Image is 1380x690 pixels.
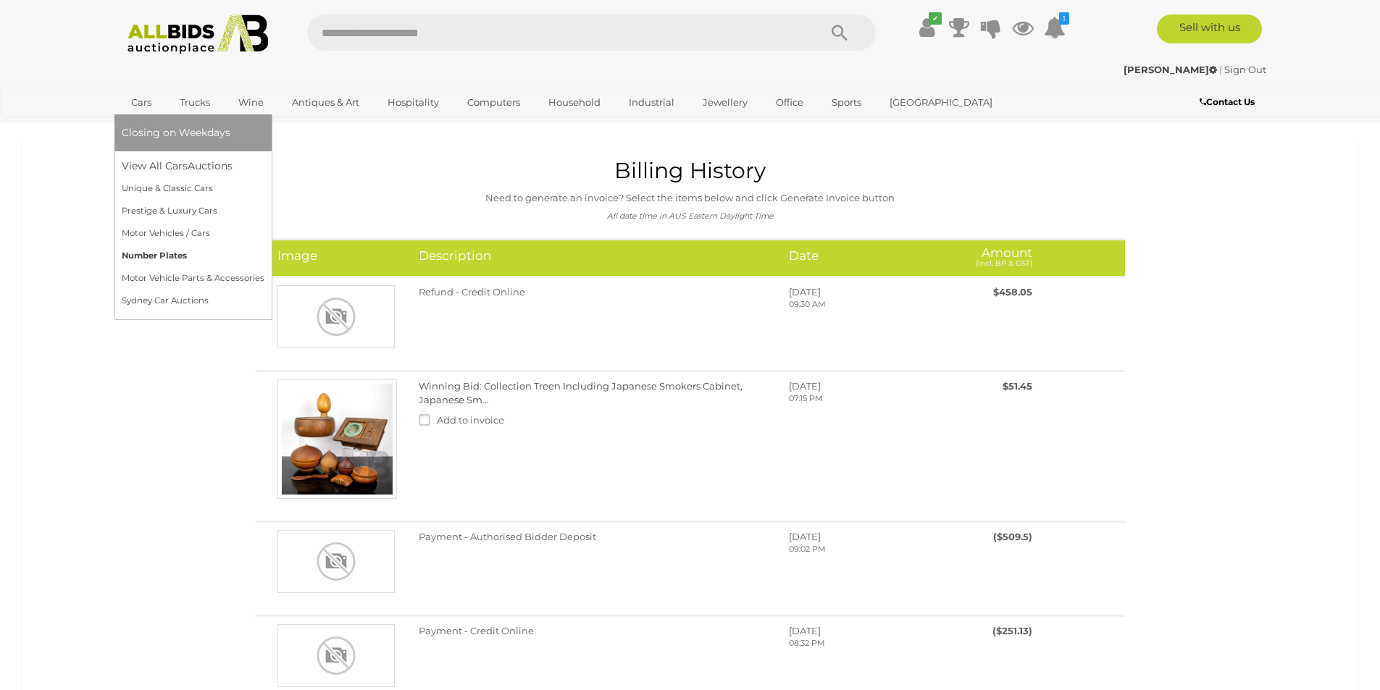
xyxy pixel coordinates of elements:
span: Payment - Credit Online [419,625,534,636]
img: Refund - Credit Online [277,285,395,348]
img: Payment - Credit Online [277,624,395,687]
a: Household [539,91,610,114]
span: $458.05 [993,286,1032,298]
span: ($509.5) [993,531,1032,542]
span: [DATE] [789,625,821,636]
button: Search [803,14,876,51]
img: Allbids.com.au [120,14,277,54]
h4: Image [277,249,397,263]
small: (Incl. BP & GST) [976,258,1032,268]
a: ✔ [916,14,938,41]
p: 09:02 PM [789,544,926,555]
i: 1 [1059,12,1069,25]
span: [DATE] [789,531,821,542]
a: Office [766,91,813,114]
a: Jewellery [693,91,757,114]
a: Trucks [170,91,219,114]
span: $51.45 [1003,380,1032,392]
p: 09:30 AM [789,299,926,311]
a: Sign Out [1224,64,1266,75]
a: Contact Us [1200,94,1258,110]
img: Winning Bid: Collection Treen Including Japanese Smokers Cabinet, Japanese Sm... [277,379,397,499]
a: [PERSON_NAME] [1124,64,1219,75]
span: ($251.13) [992,625,1032,636]
a: Cars [122,91,161,114]
a: Sports [822,91,871,114]
i: ✔ [929,12,942,25]
a: Wine [229,91,273,114]
span: [DATE] [789,380,821,392]
img: Payment - Authorised Bidder Deposit [277,530,395,593]
b: Contact Us [1200,96,1255,107]
span: Refund - Credit Online [419,286,525,298]
p: 07:15 PM [789,393,926,405]
a: Winning Bid: Collection Treen Including Japanese Smokers Cabinet, Japanese Sm... [419,380,743,405]
a: [GEOGRAPHIC_DATA] [880,91,1002,114]
a: Industrial [619,91,684,114]
p: Need to generate an invoice? Select the items below and click Generate Invoice button [41,190,1339,206]
strong: [PERSON_NAME] [1124,64,1217,75]
h4: Amount [948,249,1032,267]
i: All date time in AUS Eastern Daylight Time [607,211,774,221]
p: 08:32 PM [789,638,926,649]
h1: Billing History [41,159,1339,182]
span: Add to invoice [437,414,504,426]
a: Hospitality [378,91,448,114]
a: Sell with us [1157,14,1262,43]
a: Computers [458,91,530,114]
a: 1 [1044,14,1066,41]
span: [DATE] [789,286,821,298]
span: Payment - Authorised Bidder Deposit [419,531,596,542]
h4: Date [789,249,926,263]
a: Antiques & Art [283,91,369,114]
span: | [1219,64,1222,75]
h4: Description [419,249,768,263]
